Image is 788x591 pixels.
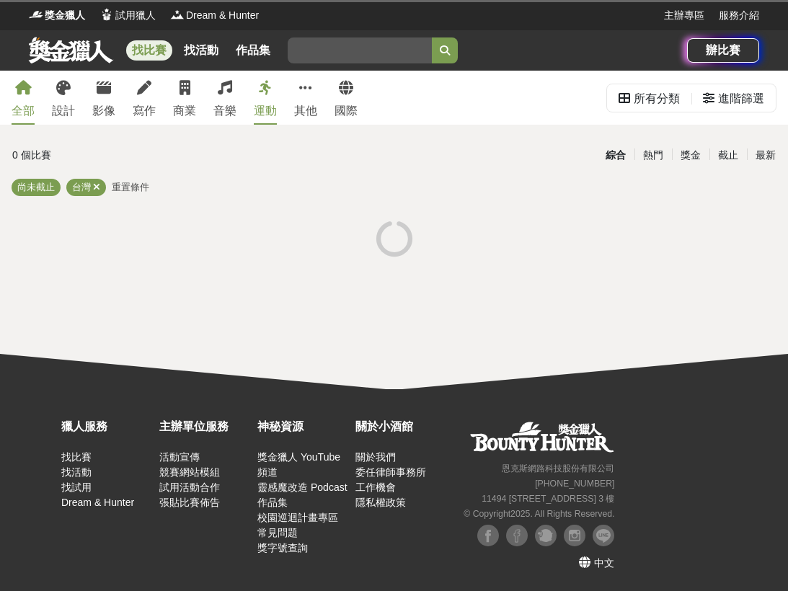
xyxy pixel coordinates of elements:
img: LINE [593,525,614,546]
img: Instagram [564,525,585,546]
img: Plurk [535,525,557,546]
a: 主辦專區 [664,8,704,23]
a: 作品集 [257,497,288,508]
a: 商業 [173,71,196,125]
a: Logo獎金獵人 [29,8,85,23]
div: 寫作 [133,102,156,120]
div: 截止 [709,143,747,168]
div: 音樂 [213,102,236,120]
div: 全部 [12,102,35,120]
a: 張貼比賽佈告 [159,497,220,508]
a: 影像 [92,71,115,125]
a: 獎金獵人 YouTube 頻道 [257,451,340,478]
div: 獵人服務 [61,418,152,435]
a: 辦比賽 [687,38,759,63]
div: 主辦單位服務 [159,418,250,435]
div: 商業 [173,102,196,120]
span: Dream & Hunter [186,8,259,23]
span: 尚未截止 [17,182,55,192]
div: 0 個比賽 [12,143,266,168]
a: 作品集 [230,40,276,61]
span: 台灣 [72,182,91,192]
small: [PHONE_NUMBER] [535,479,614,489]
a: Dream & Hunter [61,497,134,508]
div: 綜合 [597,143,634,168]
img: Logo [29,7,43,22]
div: 運動 [254,102,277,120]
a: 找活動 [61,466,92,478]
a: 國際 [335,71,358,125]
a: 獎字號查詢 [257,542,308,554]
img: Logo [99,7,114,22]
a: 服務介紹 [719,8,759,23]
small: 11494 [STREET_ADDRESS] 3 樓 [482,494,614,504]
img: Logo [170,7,185,22]
a: 找比賽 [61,451,92,463]
div: 獎金 [672,143,709,168]
span: 中文 [594,557,614,569]
a: 活動宣傳 [159,451,200,463]
img: Facebook [477,525,499,546]
a: 找活動 [178,40,224,61]
a: 全部 [12,71,35,125]
div: 國際 [335,102,358,120]
a: LogoDream & Hunter [170,8,259,23]
div: 關於小酒館 [355,418,446,435]
a: 委任律師事務所 [355,466,426,478]
div: 神秘資源 [257,418,348,435]
a: 關於我們 [355,451,396,463]
a: 運動 [254,71,277,125]
a: 校園巡迴計畫專區 [257,512,338,523]
small: 恩克斯網路科技股份有限公司 [502,463,614,474]
a: 試用活動合作 [159,481,220,493]
div: 設計 [52,102,75,120]
a: 競賽網站模組 [159,466,220,478]
a: 工作機會 [355,481,396,493]
div: 進階篩選 [718,84,764,113]
a: 常見問題 [257,527,298,538]
span: 重置條件 [112,182,149,192]
a: 設計 [52,71,75,125]
div: 所有分類 [634,84,680,113]
div: 影像 [92,102,115,120]
a: 靈感魔改造 Podcast [257,481,347,493]
a: Logo試用獵人 [99,8,156,23]
a: 其他 [294,71,317,125]
a: 找比賽 [126,40,172,61]
span: 獎金獵人 [45,8,85,23]
span: 試用獵人 [115,8,156,23]
a: 寫作 [133,71,156,125]
a: 音樂 [213,71,236,125]
a: 找試用 [61,481,92,493]
div: 熱門 [634,143,672,168]
small: © Copyright 2025 . All Rights Reserved. [464,509,614,519]
div: 最新 [747,143,784,168]
a: 隱私權政策 [355,497,406,508]
img: Facebook [506,525,528,546]
div: 其他 [294,102,317,120]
